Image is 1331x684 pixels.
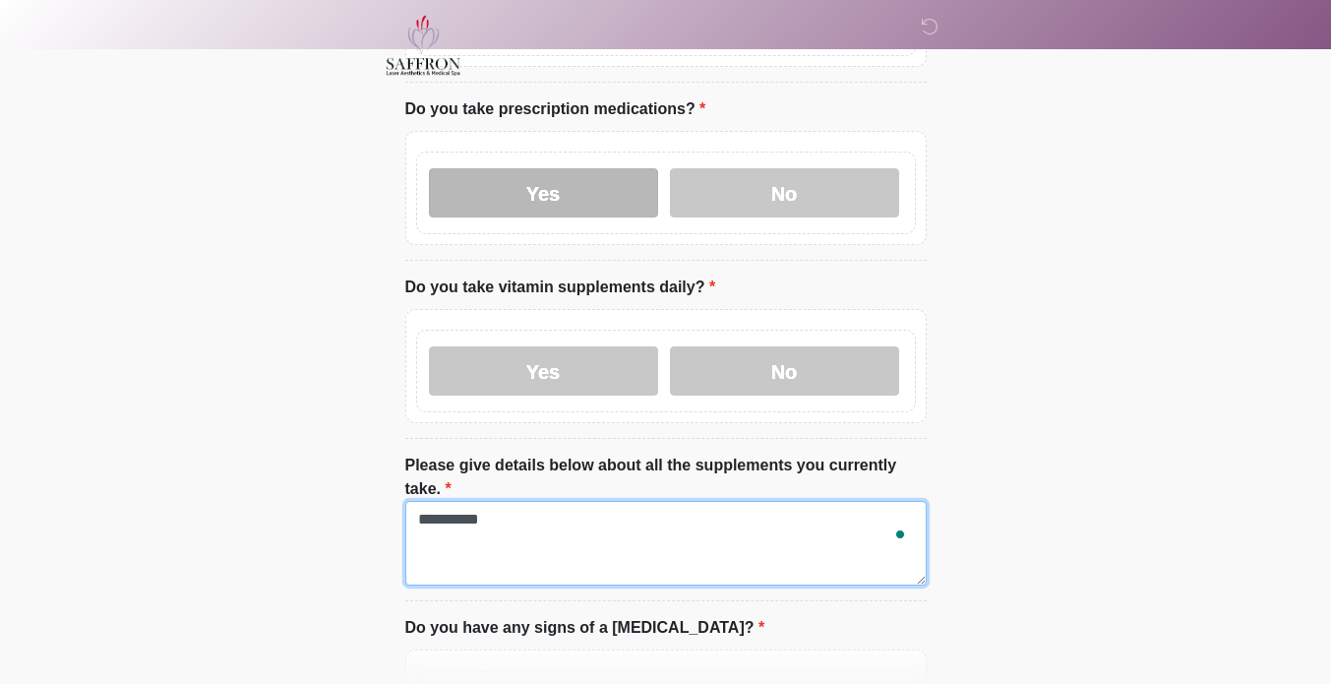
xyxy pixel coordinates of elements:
textarea: To enrich screen reader interactions, please activate Accessibility in Grammarly extension settings [405,501,927,586]
label: No [670,168,899,218]
label: Please give details below about all the supplements you currently take. [405,454,927,501]
label: Do you have any signs of a [MEDICAL_DATA]? [405,616,765,640]
label: Do you take prescription medications? [405,97,706,121]
label: Do you take vitamin supplements daily? [405,276,716,299]
label: No [670,346,899,396]
label: Yes [429,346,658,396]
img: Saffron Laser Aesthetics and Medical Spa Logo [386,15,462,76]
label: Yes [429,168,658,218]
